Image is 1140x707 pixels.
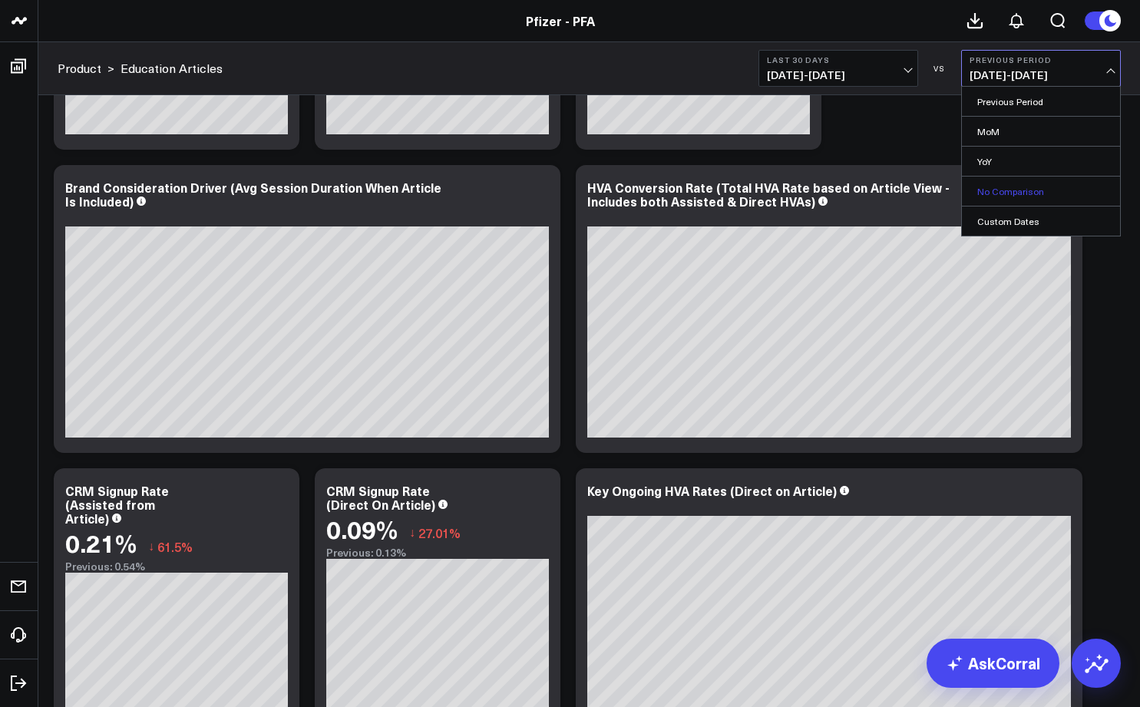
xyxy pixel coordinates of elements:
[65,529,137,557] div: 0.21%
[962,177,1120,206] a: No Comparison
[326,515,398,543] div: 0.09%
[970,69,1112,81] span: [DATE] - [DATE]
[65,179,441,210] div: Brand Consideration Driver (Avg Session Duration When Article Is Included)
[926,64,953,73] div: VS
[962,206,1120,236] a: Custom Dates
[962,147,1120,176] a: YoY
[767,69,910,81] span: [DATE] - [DATE]
[58,60,101,77] a: Product
[65,560,288,573] div: Previous: 0.54%
[157,538,193,555] span: 61.5%
[767,55,910,64] b: Last 30 Days
[961,50,1121,87] button: Previous Period[DATE]-[DATE]
[58,60,114,77] div: >
[962,87,1120,116] a: Previous Period
[409,523,415,543] span: ↓
[927,639,1059,688] a: AskCorral
[121,60,223,77] a: Education Articles
[65,482,169,527] div: CRM Signup Rate (Assisted from Article)
[587,179,950,210] div: HVA Conversion Rate (Total HVA Rate based on Article View - Includes both Assisted & Direct HVAs)
[758,50,918,87] button: Last 30 Days[DATE]-[DATE]
[970,55,1112,64] b: Previous Period
[148,537,154,557] span: ↓
[526,12,595,29] a: Pfizer - PFA
[326,547,549,559] div: Previous: 0.13%
[326,482,435,513] div: CRM Signup Rate (Direct On Article)
[418,524,461,541] span: 27.01%
[587,482,837,499] div: Key Ongoing HVA Rates (Direct on Article)
[962,117,1120,146] a: MoM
